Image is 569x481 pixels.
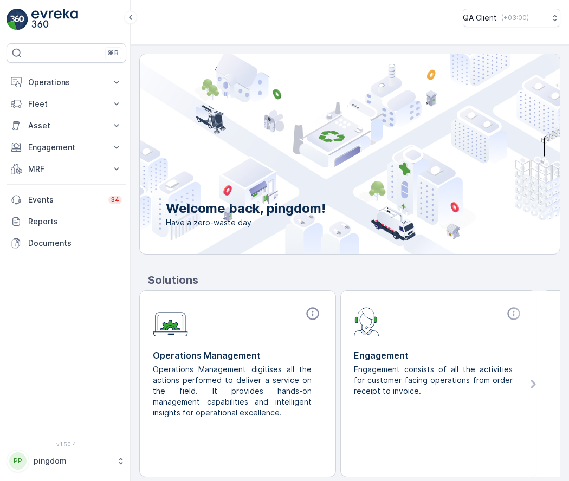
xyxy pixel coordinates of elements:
p: ( +03:00 ) [501,14,529,22]
button: QA Client(+03:00) [463,9,560,27]
p: Engagement [28,142,105,153]
div: PP [9,452,27,470]
p: MRF [28,164,105,174]
p: Reports [28,216,122,227]
p: Engagement [354,349,523,362]
img: logo [7,9,28,30]
img: city illustration [91,54,560,254]
img: module-icon [354,306,379,336]
p: pingdom [34,456,111,466]
span: Have a zero-waste day [166,217,326,228]
img: logo_light-DOdMpM7g.png [31,9,78,30]
a: Events34 [7,189,126,211]
button: Operations [7,71,126,93]
button: Fleet [7,93,126,115]
p: Asset [28,120,105,131]
p: Operations [28,77,105,88]
img: module-icon [153,306,188,337]
button: Asset [7,115,126,136]
p: QA Client [463,12,497,23]
p: Welcome back, pingdom! [166,200,326,217]
p: Solutions [148,272,560,288]
button: PPpingdom [7,450,126,472]
p: Events [28,194,102,205]
a: Reports [7,211,126,232]
p: Fleet [28,99,105,109]
p: Operations Management [153,349,322,362]
a: Documents [7,232,126,254]
p: Operations Management digitises all the actions performed to deliver a service on the field. It p... [153,364,314,418]
button: Engagement [7,136,126,158]
p: Documents [28,238,122,249]
p: ⌘B [108,49,119,57]
span: v 1.50.4 [7,441,126,447]
p: Engagement consists of all the activities for customer facing operations from order receipt to in... [354,364,515,396]
p: 34 [111,196,120,204]
button: MRF [7,158,126,180]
